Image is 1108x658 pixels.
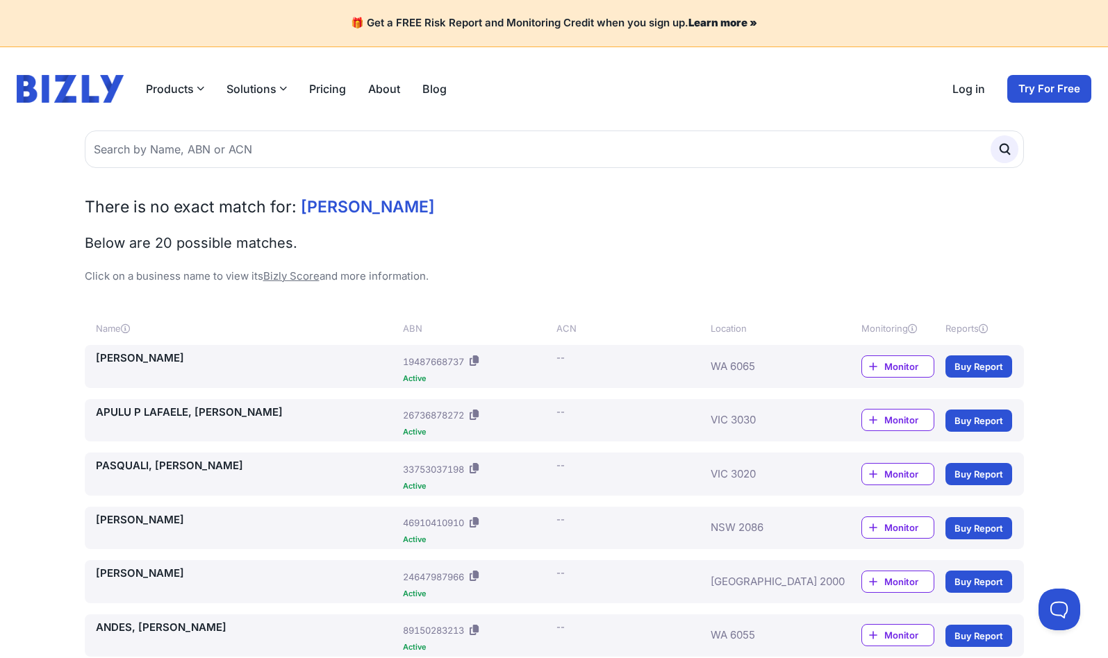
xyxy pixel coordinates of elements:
[884,628,934,642] span: Monitor
[945,571,1012,593] a: Buy Report
[96,458,398,474] a: PASQUALI, [PERSON_NAME]
[945,625,1012,647] a: Buy Report
[861,463,934,485] a: Monitor
[403,623,464,637] div: 89150283213
[945,410,1012,432] a: Buy Report
[884,413,934,427] span: Monitor
[711,405,820,437] div: VIC 3030
[403,643,551,651] div: Active
[85,235,297,251] span: Below are 20 possible matches.
[96,321,398,335] div: Name
[884,575,934,589] span: Monitor
[711,351,820,382] div: WA 6065
[403,408,464,422] div: 26736878272
[301,197,435,217] span: [PERSON_NAME]
[403,516,464,530] div: 46910410910
[1007,75,1091,103] a: Try For Free
[403,462,464,476] div: 33753037198
[945,355,1012,378] a: Buy Report
[146,81,204,97] button: Products
[861,516,934,539] a: Monitor
[309,81,346,97] a: Pricing
[226,81,287,97] button: Solutions
[556,351,565,364] div: --
[403,355,464,369] div: 19487668737
[884,467,934,481] span: Monitor
[403,570,464,584] div: 24647987966
[556,512,565,526] div: --
[85,130,1024,168] input: Search by Name, ABN or ACN
[422,81,447,97] a: Blog
[403,536,551,543] div: Active
[861,571,934,593] a: Monitor
[85,197,297,217] span: There is no exact match for:
[96,405,398,421] a: APULU P LAFAELE, [PERSON_NAME]
[556,620,565,634] div: --
[556,566,565,580] div: --
[368,81,400,97] a: About
[96,620,398,636] a: ANDES, [PERSON_NAME]
[711,321,820,335] div: Location
[17,17,1091,30] h4: 🎁 Get a FREE Risk Report and Monitoring Credit when you sign up.
[945,321,1012,335] div: Reports
[403,482,551,490] div: Active
[861,355,934,378] a: Monitor
[556,321,704,335] div: ACN
[711,620,820,652] div: WA 6055
[861,624,934,646] a: Monitor
[884,360,934,373] span: Monitor
[403,428,551,436] div: Active
[1039,589,1080,630] iframe: Toggle Customer Support
[96,566,398,582] a: [PERSON_NAME]
[952,81,985,97] a: Log in
[945,517,1012,539] a: Buy Report
[96,512,398,528] a: [PERSON_NAME]
[884,521,934,534] span: Monitor
[861,321,934,335] div: Monitoring
[688,16,757,29] a: Learn more »
[861,409,934,431] a: Monitor
[403,590,551,598] div: Active
[96,351,398,366] a: [PERSON_NAME]
[711,458,820,490] div: VIC 3020
[711,566,820,598] div: [GEOGRAPHIC_DATA] 2000
[711,512,820,544] div: NSW 2086
[263,269,320,282] a: Bizly Score
[403,375,551,382] div: Active
[556,405,565,419] div: --
[85,269,1024,285] p: Click on a business name to view its and more information.
[556,458,565,472] div: --
[945,463,1012,485] a: Buy Report
[403,321,551,335] div: ABN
